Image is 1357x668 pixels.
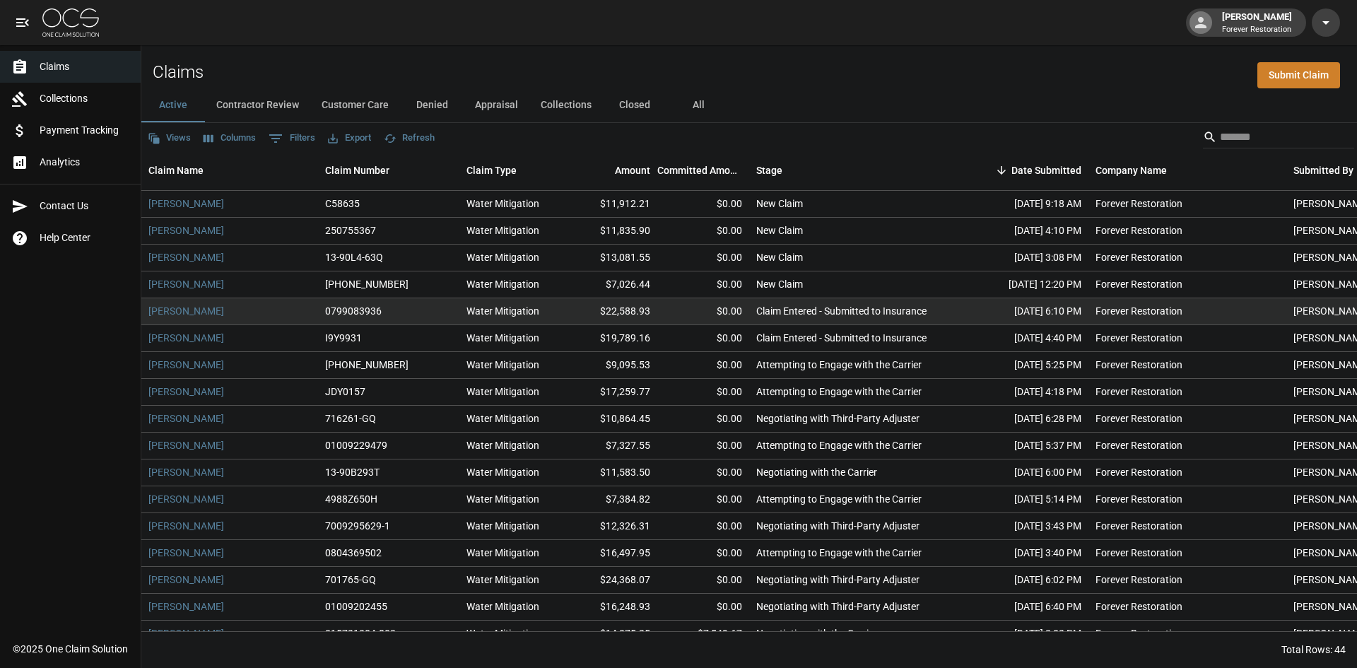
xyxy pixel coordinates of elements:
[466,250,539,264] div: Water Mitigation
[657,406,749,433] div: $0.00
[657,191,749,218] div: $0.00
[657,459,749,486] div: $0.00
[756,197,803,211] div: New Claim
[148,151,204,190] div: Claim Name
[1095,438,1182,452] div: Forever Restoration
[325,411,376,426] div: 716261-GQ
[466,223,539,238] div: Water Mitigation
[961,151,1088,190] div: Date Submitted
[756,573,920,587] div: Negotiating with Third-Party Adjuster
[565,218,657,245] div: $11,835.90
[657,271,749,298] div: $0.00
[565,459,657,486] div: $11,583.50
[310,88,400,122] button: Customer Care
[466,411,539,426] div: Water Mitigation
[666,88,730,122] button: All
[141,151,318,190] div: Claim Name
[466,197,539,211] div: Water Mitigation
[1095,519,1182,533] div: Forever Restoration
[565,191,657,218] div: $11,912.21
[756,385,922,399] div: Attempting to Engage with the Carrier
[148,385,224,399] a: [PERSON_NAME]
[148,438,224,452] a: [PERSON_NAME]
[1293,151,1353,190] div: Submitted By
[466,546,539,560] div: Water Mitigation
[1011,151,1081,190] div: Date Submitted
[657,151,749,190] div: Committed Amount
[961,594,1088,621] div: [DATE] 6:40 PM
[325,250,383,264] div: 13-90L4-63Q
[961,459,1088,486] div: [DATE] 6:00 PM
[657,567,749,594] div: $0.00
[148,411,224,426] a: [PERSON_NAME]
[325,385,365,399] div: JDY0157
[8,8,37,37] button: open drawer
[466,304,539,318] div: Water Mitigation
[961,271,1088,298] div: [DATE] 12:20 PM
[657,352,749,379] div: $0.00
[153,62,204,83] h2: Claims
[205,88,310,122] button: Contractor Review
[756,358,922,372] div: Attempting to Engage with the Carrier
[565,433,657,459] div: $7,327.55
[565,245,657,271] div: $13,081.55
[148,277,224,291] a: [PERSON_NAME]
[200,127,259,149] button: Select columns
[466,492,539,506] div: Water Mitigation
[961,406,1088,433] div: [DATE] 6:28 PM
[992,160,1011,180] button: Sort
[565,379,657,406] div: $17,259.77
[148,626,224,640] a: [PERSON_NAME]
[749,151,961,190] div: Stage
[466,385,539,399] div: Water Mitigation
[325,151,389,190] div: Claim Number
[657,594,749,621] div: $0.00
[148,465,224,479] a: [PERSON_NAME]
[756,277,803,291] div: New Claim
[325,599,387,614] div: 01009202455
[1095,465,1182,479] div: Forever Restoration
[325,358,409,372] div: 01-009-257879
[961,325,1088,352] div: [DATE] 4:40 PM
[961,540,1088,567] div: [DATE] 3:40 PM
[756,438,922,452] div: Attempting to Engage with the Carrier
[756,599,920,614] div: Negotiating with Third-Party Adjuster
[325,438,387,452] div: 01009229479
[565,298,657,325] div: $22,588.93
[40,59,129,74] span: Claims
[148,250,224,264] a: [PERSON_NAME]
[565,406,657,433] div: $10,864.45
[148,546,224,560] a: [PERSON_NAME]
[615,151,650,190] div: Amount
[144,127,194,149] button: Views
[756,304,927,318] div: Claim Entered - Submitted to Insurance
[565,352,657,379] div: $9,095.53
[325,519,390,533] div: 7009295629-1
[657,218,749,245] div: $0.00
[466,331,539,345] div: Water Mitigation
[148,197,224,211] a: [PERSON_NAME]
[466,573,539,587] div: Water Mitigation
[141,88,205,122] button: Active
[961,352,1088,379] div: [DATE] 5:25 PM
[459,151,565,190] div: Claim Type
[148,304,224,318] a: [PERSON_NAME]
[657,540,749,567] div: $0.00
[756,250,803,264] div: New Claim
[1095,573,1182,587] div: Forever Restoration
[1088,151,1286,190] div: Company Name
[466,438,539,452] div: Water Mitigation
[961,486,1088,513] div: [DATE] 5:14 PM
[756,465,877,479] div: Negotiating with the Carrier
[40,230,129,245] span: Help Center
[565,540,657,567] div: $16,497.95
[1095,151,1167,190] div: Company Name
[466,465,539,479] div: Water Mitigation
[961,245,1088,271] div: [DATE] 3:08 PM
[961,567,1088,594] div: [DATE] 6:02 PM
[318,151,459,190] div: Claim Number
[756,331,927,345] div: Claim Entered - Submitted to Insurance
[756,546,922,560] div: Attempting to Engage with the Carrier
[756,492,922,506] div: Attempting to Engage with the Carrier
[148,492,224,506] a: [PERSON_NAME]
